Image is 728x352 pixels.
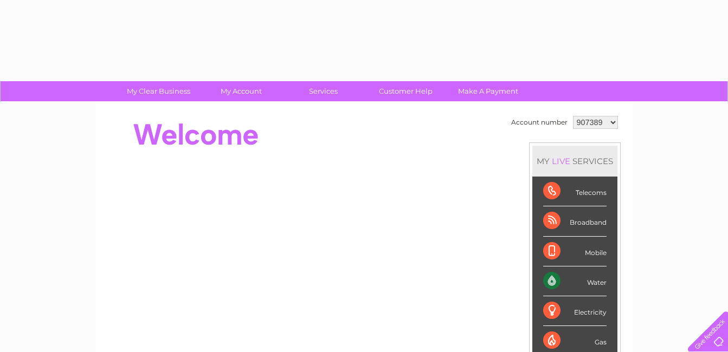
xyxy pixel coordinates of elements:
a: Customer Help [361,81,450,101]
div: MY SERVICES [532,146,617,177]
div: Electricity [543,296,607,326]
div: Telecoms [543,177,607,206]
a: My Clear Business [114,81,203,101]
a: My Account [196,81,286,101]
div: Broadband [543,206,607,236]
a: Services [279,81,368,101]
div: LIVE [550,156,572,166]
a: Make A Payment [443,81,533,101]
td: Account number [508,113,570,132]
div: Mobile [543,237,607,266]
div: Water [543,266,607,296]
